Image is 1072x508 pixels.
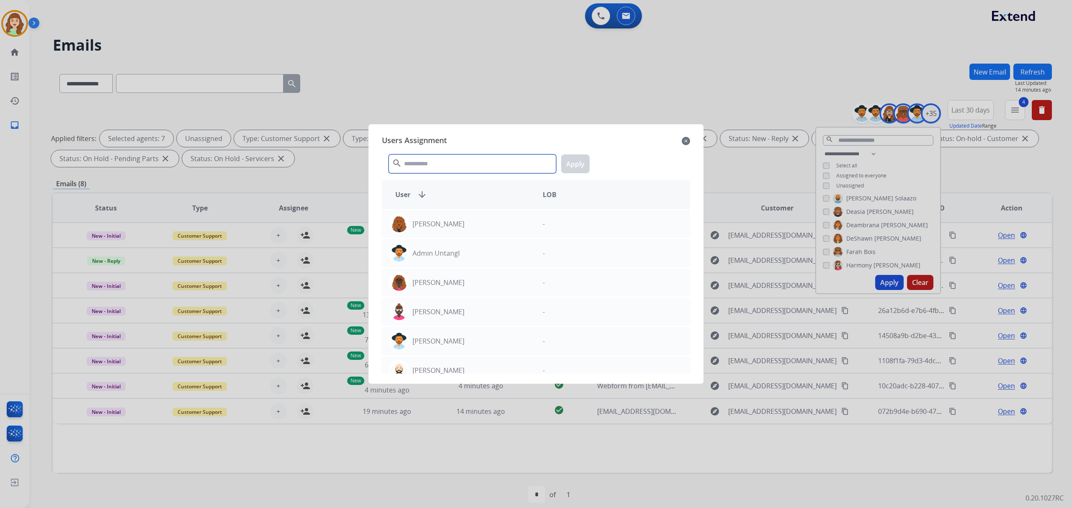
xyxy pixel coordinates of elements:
p: - [543,248,545,258]
p: [PERSON_NAME] [412,307,464,317]
p: [PERSON_NAME] [412,219,464,229]
p: [PERSON_NAME] [412,277,464,287]
p: - [543,277,545,287]
mat-icon: search [392,158,402,168]
p: [PERSON_NAME] [412,336,464,346]
p: [PERSON_NAME] [412,365,464,375]
button: Apply [561,154,590,173]
p: Admin Untangl [412,248,460,258]
mat-icon: arrow_downward [417,190,427,200]
div: User [389,190,536,200]
p: - [543,307,545,317]
span: Users Assignment [382,134,447,148]
p: - [543,336,545,346]
p: - [543,365,545,375]
span: LOB [543,190,557,200]
p: - [543,219,545,229]
mat-icon: close [682,136,690,146]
